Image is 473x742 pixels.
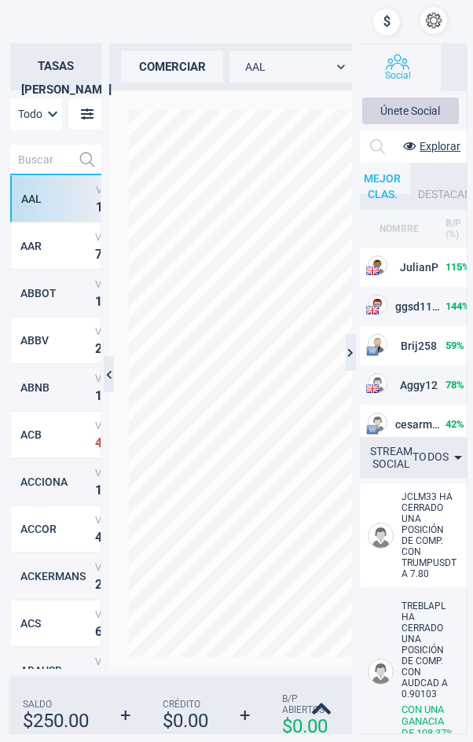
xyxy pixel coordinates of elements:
[10,175,101,699] div: grid
[354,163,410,194] div: MEJOR CLAS.
[95,466,158,478] span: Venta
[354,405,444,444] td: cesarmilan420
[10,98,62,130] div: Todo
[366,384,379,393] img: GB flag
[95,246,102,261] strong: 7
[163,699,208,710] span: Crédito
[95,372,158,384] span: Venta
[282,715,328,737] strong: $ 0.00
[20,617,91,630] div: ACS
[95,277,158,289] span: Venta
[391,134,460,158] button: Explorar
[401,491,456,579] span: Jclm33 HA CERRADO UNA POSICIÓN DE COMP. CON TRUMPUSDT A 7.80
[20,523,91,535] div: ACCOR
[420,140,460,152] span: Explorar
[120,704,131,726] strong: +
[20,570,91,582] div: ACKERMANS
[20,287,91,299] div: ABBOT
[385,70,411,81] span: Social
[96,183,159,195] span: Venta
[95,230,158,242] span: Venta
[20,476,91,488] div: ACCIONA
[95,623,102,638] strong: 6
[354,44,441,91] button: Social
[401,703,454,739] div: Con una ganacia de 108.37 %
[410,178,466,210] div: DESTACADO
[366,266,379,275] img: US flag
[354,326,444,365] td: Brij258
[23,699,89,710] span: Saldo
[445,340,464,351] strong: 59 %
[354,365,444,405] td: Aggy12
[96,199,103,214] strong: 1
[282,693,328,715] span: B/P Abiertos
[354,248,444,287] td: JulianP
[362,97,458,124] button: Únete Social
[12,8,97,94] img: sirix
[20,664,91,677] div: ADAUSD
[95,482,102,497] strong: 1
[380,105,440,117] span: Únete Social
[95,513,158,525] span: Venta
[95,560,158,572] span: Venta
[20,240,91,252] div: AAR
[370,445,412,470] div: STREAM SOCIAL
[366,306,379,314] img: US flag
[20,381,91,394] div: ABNB
[445,300,470,312] strong: 144 %
[95,529,102,544] strong: 4
[95,293,102,308] strong: 1
[20,334,91,347] div: ABBV
[445,379,464,391] strong: 78 %
[10,43,101,90] h2: Tasas [PERSON_NAME]
[95,340,102,355] strong: 2
[95,655,158,667] span: Venta
[354,287,444,326] td: ggsd1111
[412,445,467,470] div: Todos
[240,704,251,726] strong: +
[95,325,158,336] span: Venta
[95,608,158,619] span: Venta
[445,418,464,430] strong: 42 %
[445,261,470,273] strong: 115 %
[444,210,471,248] th: B/P (%)
[95,576,102,591] strong: 2
[20,428,91,441] div: ACB
[366,424,379,436] img: EU flag
[23,710,89,732] strong: $ 250.00
[354,210,444,248] th: NOMBRE
[10,145,71,175] input: Buscar
[229,51,355,83] div: AAL
[163,710,208,732] strong: $ 0.00
[95,435,102,450] strong: 4
[401,601,448,700] span: TreblaPL HA CERRADO UNA POSICIÓN DE COMP. CON AUDCAD A 0.90103
[366,345,379,358] img: EU flag
[21,193,92,205] div: AAL
[121,51,223,83] div: comerciar
[95,419,158,431] span: Venta
[95,388,102,402] strong: 1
